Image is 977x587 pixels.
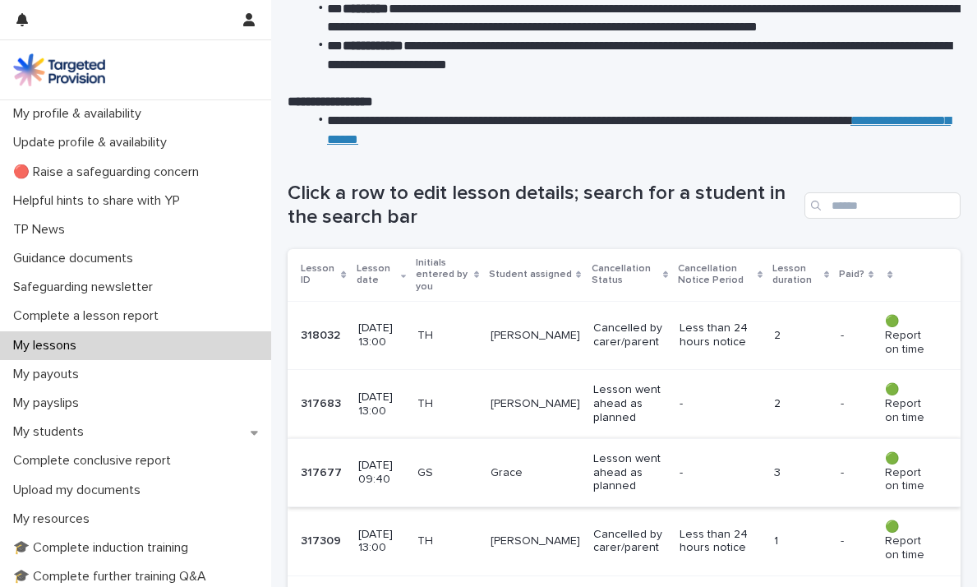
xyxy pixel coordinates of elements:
p: Lesson date [357,260,397,290]
img: M5nRWzHhSzIhMunXDL62 [13,53,105,86]
p: 🟢 Report on time [885,383,934,424]
p: Less than 24 hours notice [680,528,760,556]
p: 317309 [301,531,344,548]
p: Upload my documents [7,483,154,498]
h1: Click a row to edit lesson details; search for a student in the search bar [288,182,798,229]
p: Lesson went ahead as planned [593,452,666,493]
tr: 318032318032 [DATE] 13:00TH[PERSON_NAME]Cancelled by carer/parentLess than 24 hours notice2-- 🟢 R... [288,302,961,370]
input: Search [804,192,961,219]
p: - [841,463,847,480]
p: [DATE] 13:00 [358,528,405,556]
p: - [680,466,760,480]
p: [DATE] 09:40 [358,459,405,487]
p: 🟢 Report on time [885,520,934,562]
p: 2 [774,329,827,343]
p: My payouts [7,367,92,382]
p: Helpful hints to share with YP [7,193,193,209]
p: Lesson duration [772,260,820,290]
p: - [680,397,760,411]
p: My students [7,424,97,440]
p: Cancelled by carer/parent [593,321,666,349]
p: Guidance documents [7,251,146,266]
p: - [841,531,847,548]
p: My profile & availability [7,106,154,122]
p: My payslips [7,395,92,411]
p: 3 [774,466,827,480]
p: Cancelled by carer/parent [593,528,666,556]
p: [PERSON_NAME] [491,329,580,343]
p: 🎓 Complete induction training [7,540,201,556]
p: TH [417,534,477,548]
p: [PERSON_NAME] [491,534,580,548]
p: Complete conclusive report [7,453,184,469]
p: 🟢 Report on time [885,452,934,493]
p: Paid? [839,266,864,284]
p: TH [417,397,477,411]
p: My resources [7,511,103,527]
p: - [841,326,847,343]
p: GS [417,466,477,480]
p: [DATE] 13:00 [358,391,405,418]
p: TP News [7,222,78,238]
p: Complete a lesson report [7,308,172,324]
p: Cancellation Status [592,260,659,290]
p: Lesson ID [301,260,337,290]
p: Update profile & availability [7,135,180,150]
tr: 317309317309 [DATE] 13:00TH[PERSON_NAME]Cancelled by carer/parentLess than 24 hours notice1-- 🟢 R... [288,507,961,575]
p: 🔴 Raise a safeguarding concern [7,164,212,180]
p: Lesson went ahead as planned [593,383,666,424]
p: My lessons [7,338,90,354]
tr: 317683317683 [DATE] 13:00TH[PERSON_NAME]Lesson went ahead as planned-2-- 🟢 Report on time [288,370,961,438]
p: 317677 [301,463,345,480]
p: 🎓 Complete further training Q&A [7,569,219,585]
p: 317683 [301,394,344,411]
p: [PERSON_NAME] [491,397,580,411]
p: - [841,394,847,411]
p: Initials entered by you [416,254,469,296]
p: 2 [774,397,827,411]
p: Less than 24 hours notice [680,321,760,349]
p: Student assigned [489,266,572,284]
p: [DATE] 13:00 [358,321,405,349]
p: 🟢 Report on time [885,315,934,356]
p: TH [417,329,477,343]
p: Grace [491,466,580,480]
tr: 317677317677 [DATE] 09:40GSGraceLesson went ahead as planned-3-- 🟢 Report on time [288,438,961,506]
p: Safeguarding newsletter [7,280,166,295]
p: 1 [774,534,827,548]
p: Cancellation Notice Period [678,260,753,290]
p: 318032 [301,326,343,343]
